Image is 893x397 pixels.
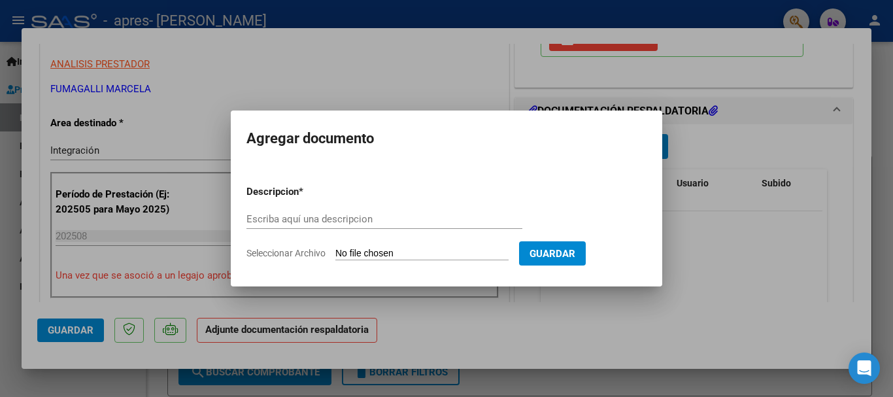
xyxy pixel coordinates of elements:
[246,248,326,258] span: Seleccionar Archivo
[246,126,647,151] h2: Agregar documento
[530,248,575,260] span: Guardar
[849,353,880,384] div: Open Intercom Messenger
[246,184,367,199] p: Descripcion
[519,241,586,266] button: Guardar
